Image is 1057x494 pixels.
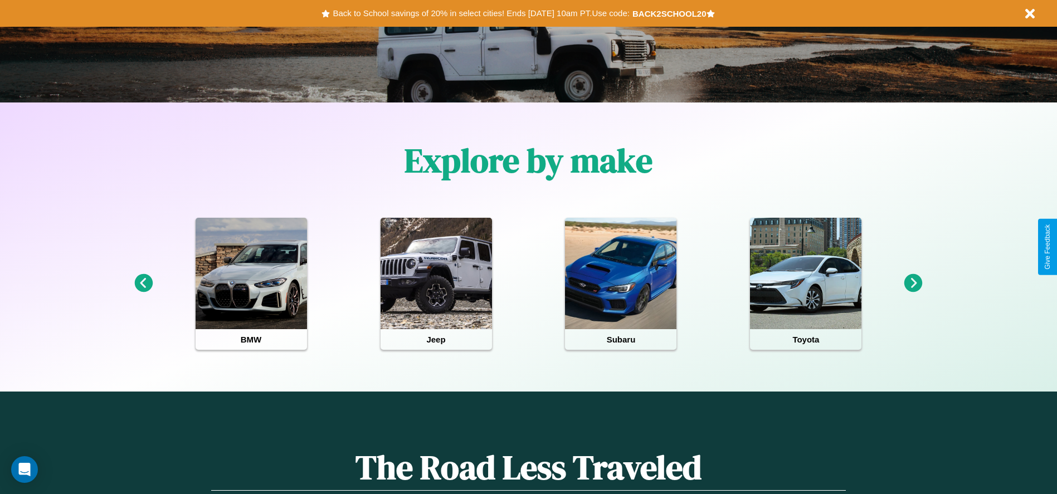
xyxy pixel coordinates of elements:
[381,329,492,350] h4: Jeep
[565,329,676,350] h4: Subaru
[211,444,845,491] h1: The Road Less Traveled
[196,329,307,350] h4: BMW
[750,329,861,350] h4: Toyota
[405,138,652,183] h1: Explore by make
[330,6,632,21] button: Back to School savings of 20% in select cities! Ends [DATE] 10am PT.Use code:
[632,9,707,18] b: BACK2SCHOOL20
[1044,224,1051,270] div: Give Feedback
[11,456,38,483] div: Open Intercom Messenger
